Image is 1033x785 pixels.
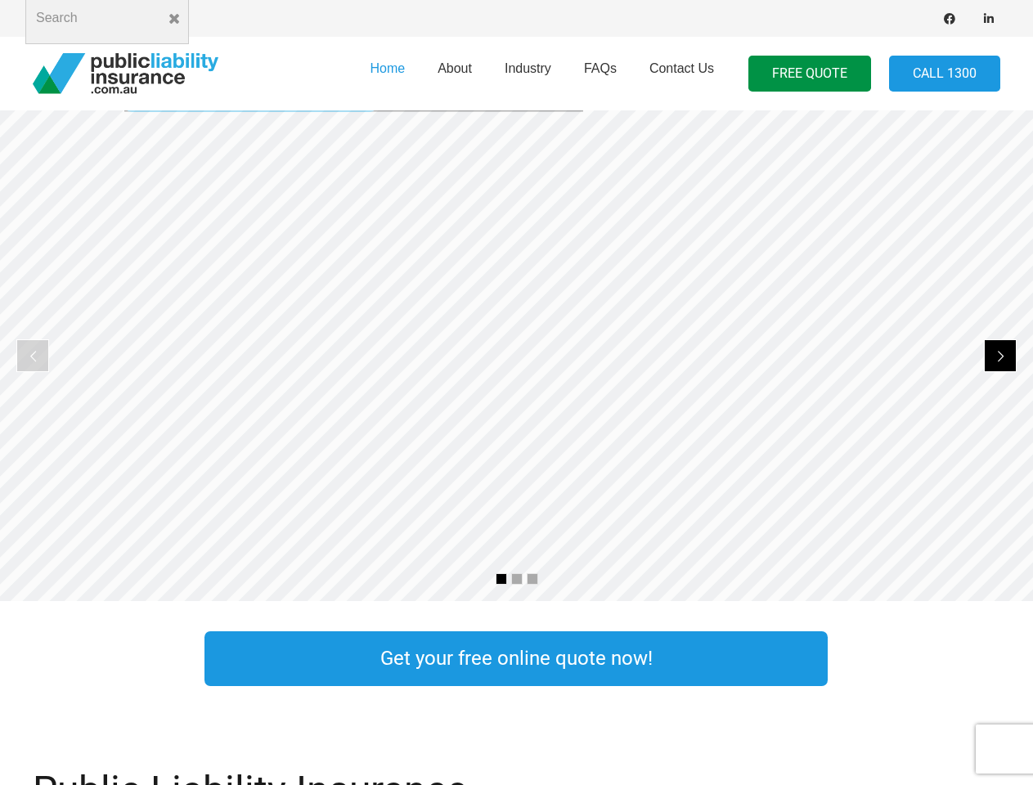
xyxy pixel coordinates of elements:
a: About [421,32,488,115]
span: Industry [505,61,551,75]
a: Industry [488,32,568,115]
a: FREE QUOTE [748,56,871,92]
a: LinkedIn [977,7,1000,30]
a: Facebook [938,7,961,30]
a: Call 1300 [889,56,1000,92]
a: Link [860,627,1032,690]
a: Get your free online quote now! [204,631,828,686]
a: FAQs [568,32,633,115]
a: Home [353,32,421,115]
a: Contact Us [633,32,730,115]
button: Close [159,4,189,34]
span: About [438,61,472,75]
a: pli_logotransparent [33,53,218,94]
span: Contact Us [649,61,714,75]
span: FAQs [584,61,617,75]
span: Home [370,61,405,75]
